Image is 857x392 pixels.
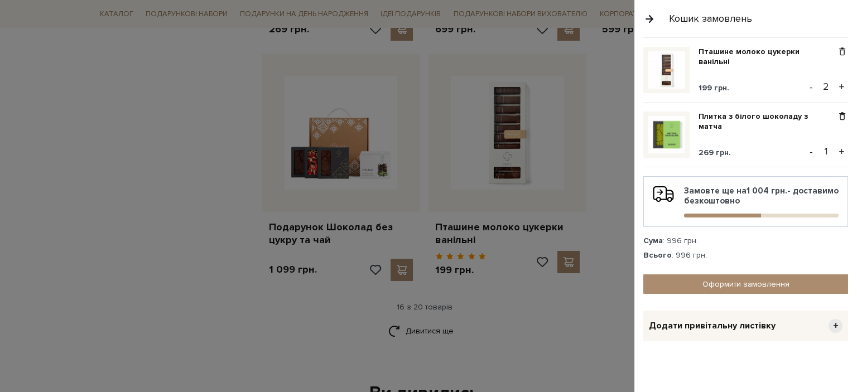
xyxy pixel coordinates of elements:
a: Пташине молоко цукерки ванільні [699,47,836,67]
button: + [835,143,848,160]
div: : 996 грн. [643,250,848,260]
strong: Сума [643,236,663,245]
button: + [835,79,848,95]
strong: Всього [643,250,672,260]
div: Замовте ще на - доставимо безкоштовно [653,186,839,217]
span: 199 грн. [699,83,729,93]
img: Плитка з білого шоколаду з матча [648,116,685,153]
a: Оформити замовлення [643,274,848,294]
span: Додати привітальну листівку [649,320,776,332]
img: Пташине молоко цукерки ванільні [648,51,685,89]
button: - [806,143,817,160]
div: : 996 грн. [643,236,848,246]
span: + [829,319,842,333]
div: Кошик замовлень [669,12,752,25]
a: Плитка з білого шоколаду з матча [699,112,836,132]
button: - [806,79,817,95]
span: 269 грн. [699,148,731,157]
b: 1 004 грн. [747,186,787,196]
